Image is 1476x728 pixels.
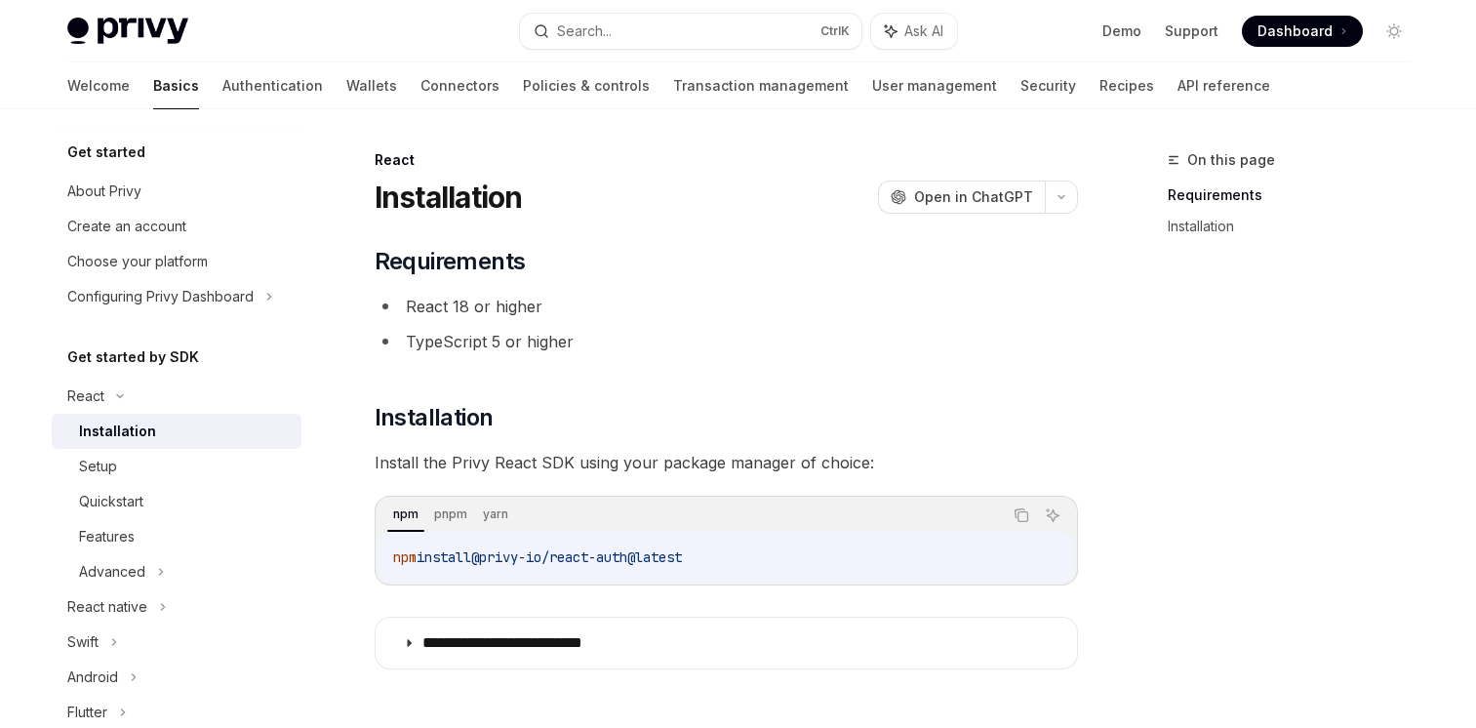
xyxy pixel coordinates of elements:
[52,244,301,279] a: Choose your platform
[1009,503,1034,528] button: Copy the contents from the code block
[1242,16,1363,47] a: Dashboard
[67,141,145,164] h5: Get started
[914,187,1033,207] span: Open in ChatGPT
[477,503,514,526] div: yarn
[375,328,1078,355] li: TypeScript 5 or higher
[1099,62,1154,109] a: Recipes
[222,62,323,109] a: Authentication
[428,503,473,526] div: pnpm
[67,215,186,238] div: Create an account
[67,666,118,689] div: Android
[79,455,117,478] div: Setup
[878,181,1045,214] button: Open in ChatGPT
[872,62,997,109] a: User management
[67,345,199,369] h5: Get started by SDK
[67,250,208,273] div: Choose your platform
[375,449,1078,476] span: Install the Privy React SDK using your package manager of choice:
[67,701,107,724] div: Flutter
[67,595,147,619] div: React native
[904,21,943,41] span: Ask AI
[79,490,143,513] div: Quickstart
[375,246,526,277] span: Requirements
[417,548,471,566] span: install
[375,402,494,433] span: Installation
[52,414,301,449] a: Installation
[67,384,104,408] div: React
[420,62,499,109] a: Connectors
[1102,21,1141,41] a: Demo
[1257,21,1333,41] span: Dashboard
[393,548,417,566] span: npm
[1040,503,1065,528] button: Ask AI
[557,20,612,43] div: Search...
[375,150,1078,170] div: React
[52,174,301,209] a: About Privy
[67,62,130,109] a: Welcome
[67,180,141,203] div: About Privy
[673,62,849,109] a: Transaction management
[153,62,199,109] a: Basics
[820,23,850,39] span: Ctrl K
[1165,21,1218,41] a: Support
[52,209,301,244] a: Create an account
[1168,180,1425,211] a: Requirements
[523,62,650,109] a: Policies & controls
[387,503,424,526] div: npm
[520,14,861,49] button: Search...CtrlK
[52,519,301,554] a: Features
[67,18,188,45] img: light logo
[871,14,957,49] button: Ask AI
[375,293,1078,320] li: React 18 or higher
[1020,62,1076,109] a: Security
[471,548,682,566] span: @privy-io/react-auth@latest
[52,449,301,484] a: Setup
[1177,62,1270,109] a: API reference
[1378,16,1410,47] button: Toggle dark mode
[79,525,135,548] div: Features
[67,630,99,654] div: Swift
[52,484,301,519] a: Quickstart
[79,560,145,584] div: Advanced
[375,180,523,215] h1: Installation
[346,62,397,109] a: Wallets
[1187,148,1275,172] span: On this page
[1168,211,1425,242] a: Installation
[67,285,254,308] div: Configuring Privy Dashboard
[79,420,156,443] div: Installation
